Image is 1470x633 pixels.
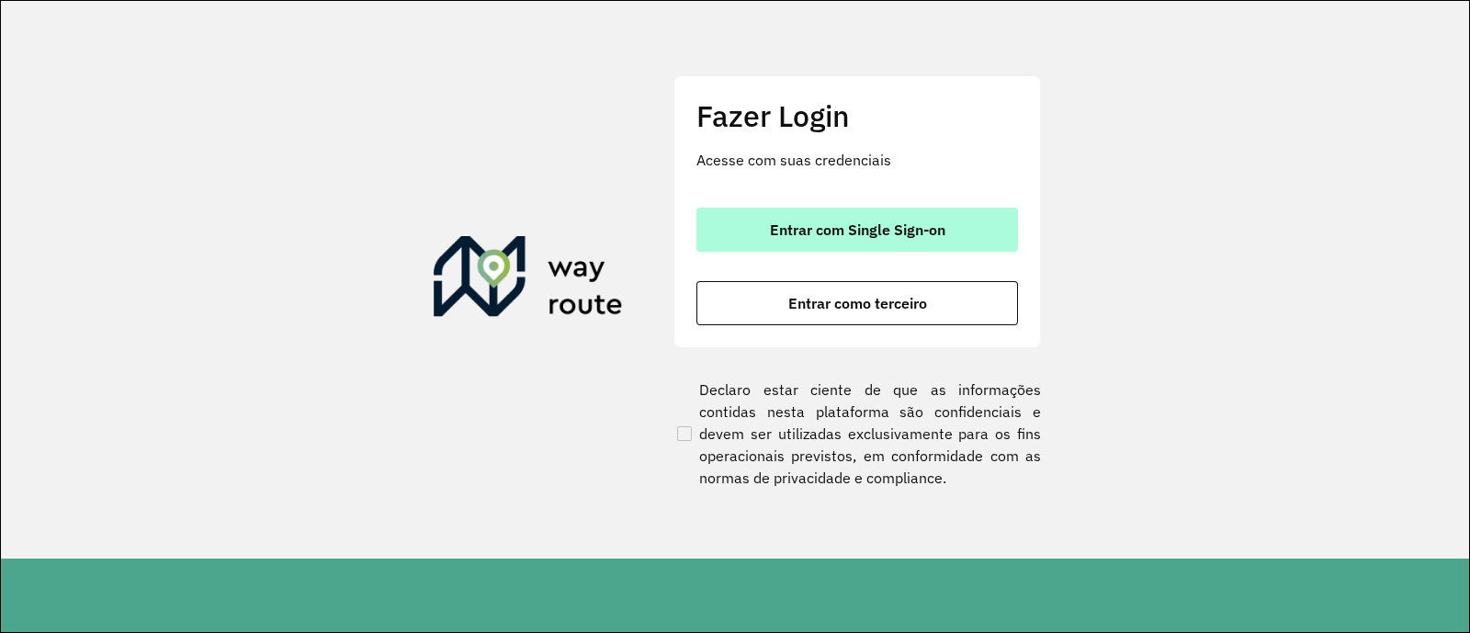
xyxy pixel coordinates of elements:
p: Acesse com suas credenciais [696,149,1018,171]
img: Roteirizador AmbevTech [434,236,623,324]
label: Declaro estar ciente de que as informações contidas nesta plataforma são confidenciais e devem se... [673,379,1041,489]
button: button [696,208,1018,252]
span: Entrar com Single Sign-on [770,222,945,237]
span: Entrar como terceiro [788,296,927,311]
h2: Fazer Login [696,98,1018,133]
button: button [696,281,1018,325]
